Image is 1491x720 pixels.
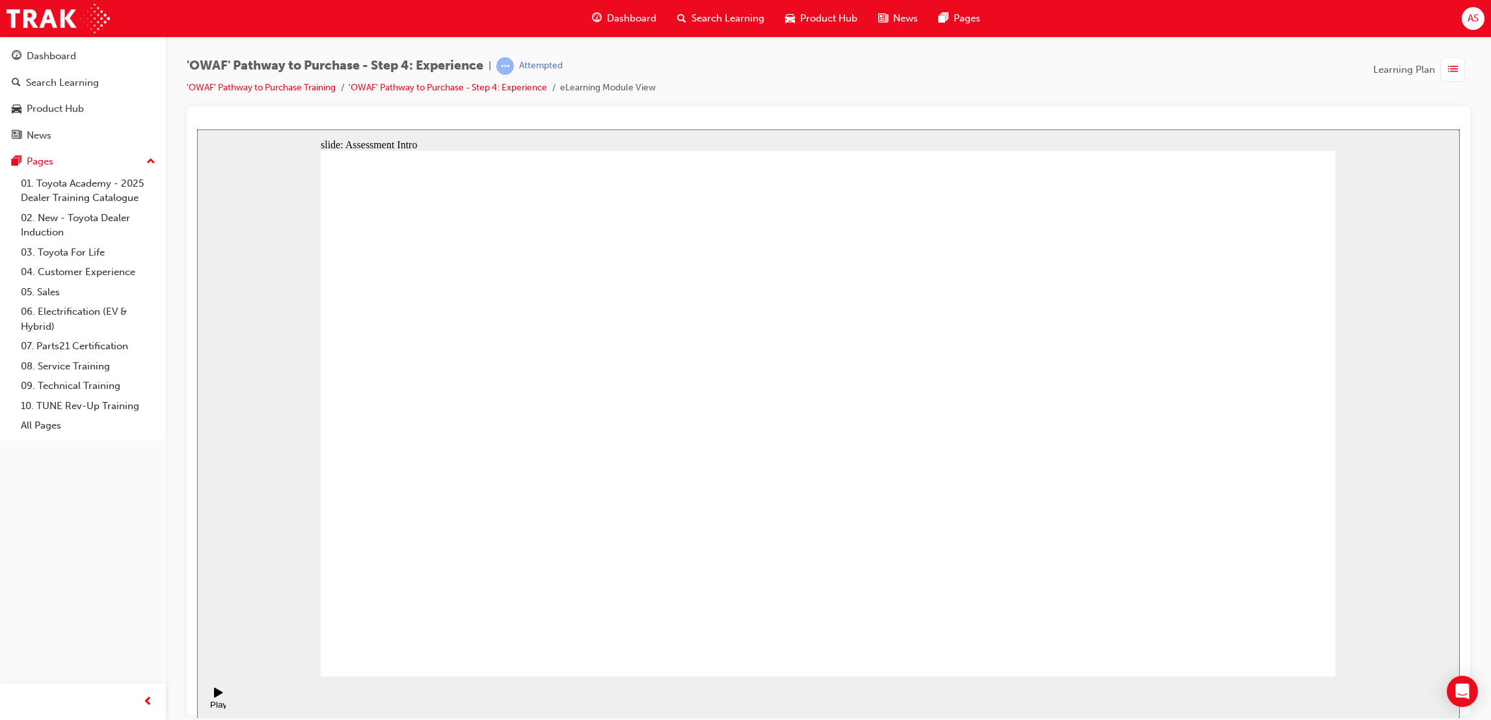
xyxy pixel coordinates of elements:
[7,547,29,589] div: playback controls
[582,5,667,32] a: guage-iconDashboard
[607,11,656,26] span: Dashboard
[928,5,991,32] a: pages-iconPages
[16,376,161,396] a: 09. Technical Training
[667,5,775,32] a: search-iconSearch Learning
[187,59,483,73] span: 'OWAF' Pathway to Purchase - Step 4: Experience
[677,10,686,27] span: search-icon
[954,11,980,26] span: Pages
[26,75,99,90] div: Search Learning
[489,59,491,73] span: |
[16,243,161,263] a: 03. Toyota For Life
[5,44,161,68] a: Dashboard
[12,156,21,168] span: pages-icon
[1373,57,1470,82] button: Learning Plan
[868,5,928,32] a: news-iconNews
[16,262,161,282] a: 04. Customer Experience
[5,71,161,95] a: Search Learning
[27,49,76,64] div: Dashboard
[16,356,161,377] a: 08. Service Training
[785,10,795,27] span: car-icon
[27,154,53,169] div: Pages
[27,128,51,143] div: News
[143,694,153,710] span: prev-icon
[12,103,21,115] span: car-icon
[1448,62,1458,78] span: list-icon
[1447,676,1478,707] div: Open Intercom Messenger
[5,150,161,174] button: Pages
[878,10,888,27] span: news-icon
[800,11,857,26] span: Product Hub
[1468,11,1479,26] span: AS
[893,11,918,26] span: News
[12,130,21,142] span: news-icon
[1462,7,1484,30] button: AS
[12,51,21,62] span: guage-icon
[692,11,764,26] span: Search Learning
[560,81,656,96] li: eLearning Module View
[939,10,948,27] span: pages-icon
[187,82,336,93] a: 'OWAF' Pathway to Purchase Training
[5,42,161,150] button: DashboardSearch LearningProduct HubNews
[27,101,84,116] div: Product Hub
[16,396,161,416] a: 10. TUNE Rev-Up Training
[7,4,110,33] img: Trak
[5,124,161,148] a: News
[1373,62,1435,77] span: Learning Plan
[496,57,514,75] span: learningRecordVerb_ATTEMPT-icon
[16,174,161,208] a: 01. Toyota Academy - 2025 Dealer Training Catalogue
[349,82,547,93] a: 'OWAF' Pathway to Purchase - Step 4: Experience
[16,302,161,336] a: 06. Electrification (EV & Hybrid)
[16,416,161,436] a: All Pages
[16,282,161,302] a: 05. Sales
[10,570,33,590] div: Play (Ctrl+Alt+P)
[519,60,563,72] div: Attempted
[592,10,602,27] span: guage-icon
[16,208,161,243] a: 02. New - Toyota Dealer Induction
[146,153,155,170] span: up-icon
[16,336,161,356] a: 07. Parts21 Certification
[12,77,21,89] span: search-icon
[7,557,29,580] button: Play (Ctrl+Alt+P)
[775,5,868,32] a: car-iconProduct Hub
[5,97,161,121] a: Product Hub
